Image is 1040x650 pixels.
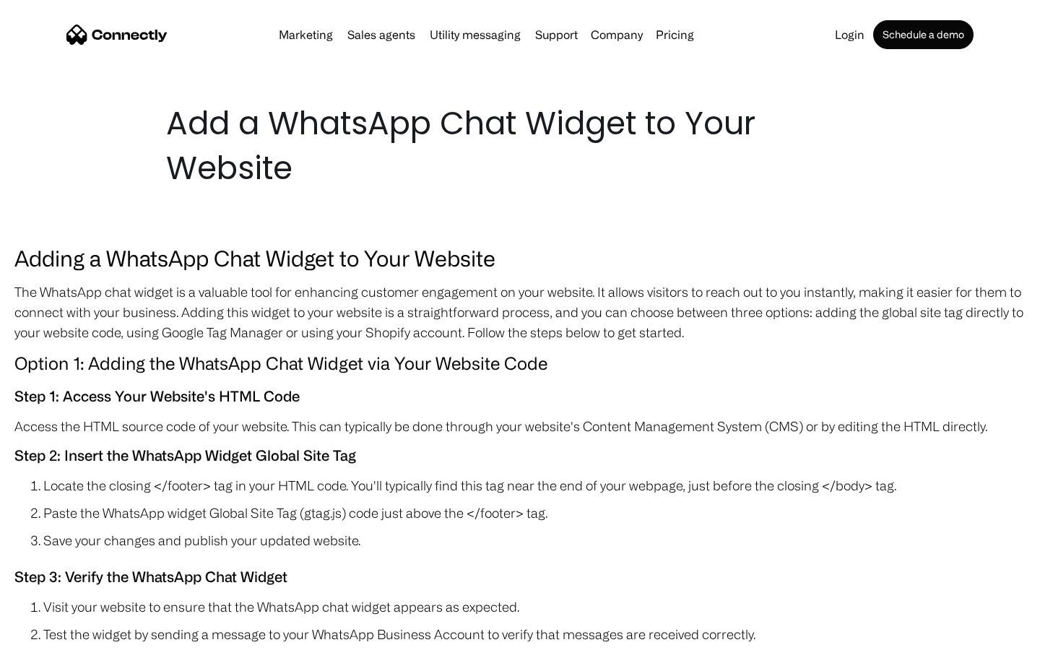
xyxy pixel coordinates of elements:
[342,29,421,40] a: Sales agents
[14,241,1026,274] h3: Adding a WhatsApp Chat Widget to Your Website
[43,597,1026,617] li: Visit your website to ensure that the WhatsApp chat widget appears as expected.
[14,416,1026,436] p: Access the HTML source code of your website. This can typically be done through your website's Co...
[166,101,874,191] h1: Add a WhatsApp Chat Widget to Your Website
[43,475,1026,495] li: Locate the closing </footer> tag in your HTML code. You'll typically find this tag near the end o...
[14,443,1026,468] h5: Step 2: Insert the WhatsApp Widget Global Site Tag
[873,20,974,49] a: Schedule a demo
[14,625,87,645] aside: Language selected: English
[650,29,700,40] a: Pricing
[14,384,1026,409] h5: Step 1: Access Your Website's HTML Code
[424,29,526,40] a: Utility messaging
[14,565,1026,589] h5: Step 3: Verify the WhatsApp Chat Widget
[29,625,87,645] ul: Language list
[14,282,1026,342] p: The WhatsApp chat widget is a valuable tool for enhancing customer engagement on your website. It...
[829,29,870,40] a: Login
[273,29,339,40] a: Marketing
[529,29,584,40] a: Support
[14,350,1026,377] h4: Option 1: Adding the WhatsApp Chat Widget via Your Website Code
[43,530,1026,550] li: Save your changes and publish your updated website.
[591,25,643,45] div: Company
[43,503,1026,523] li: Paste the WhatsApp widget Global Site Tag (gtag.js) code just above the </footer> tag.
[43,624,1026,644] li: Test the widget by sending a message to your WhatsApp Business Account to verify that messages ar...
